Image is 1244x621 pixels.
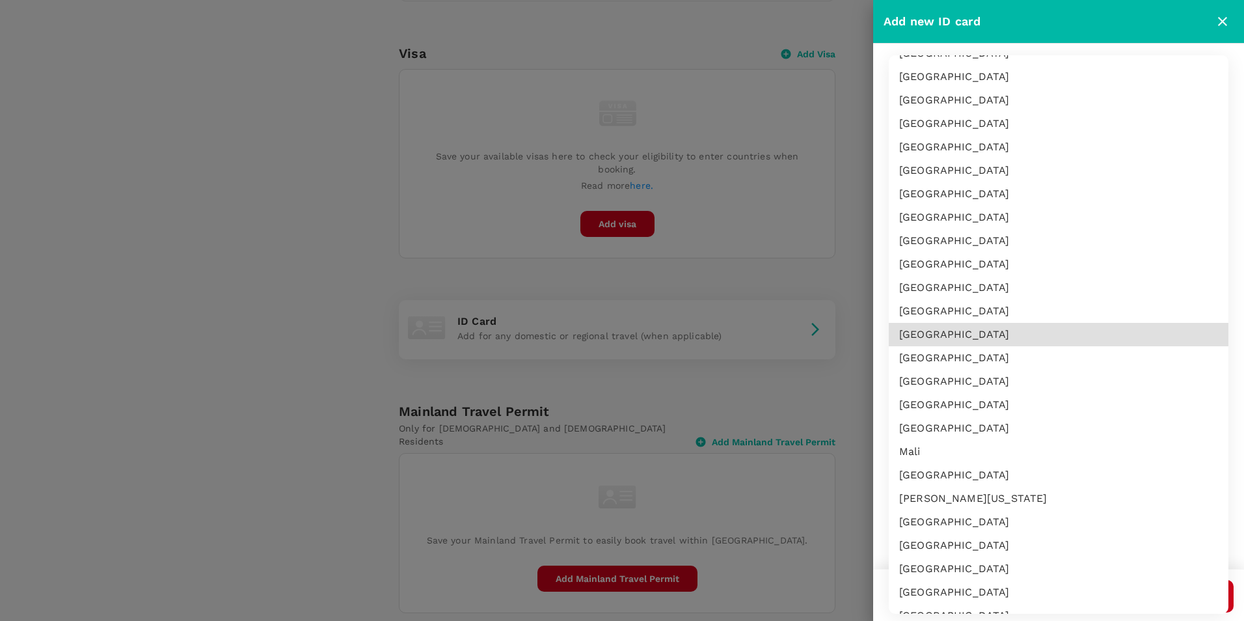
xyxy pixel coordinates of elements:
li: Mali [889,440,1228,463]
li: [PERSON_NAME][US_STATE] [889,487,1228,510]
li: [GEOGRAPHIC_DATA] [889,229,1228,253]
li: [GEOGRAPHIC_DATA] [889,276,1228,299]
li: [GEOGRAPHIC_DATA] [889,182,1228,206]
li: [GEOGRAPHIC_DATA] [889,463,1228,487]
li: [GEOGRAPHIC_DATA] [889,510,1228,534]
li: [GEOGRAPHIC_DATA] [889,253,1228,276]
li: [GEOGRAPHIC_DATA] [889,206,1228,229]
li: [GEOGRAPHIC_DATA] [889,323,1228,346]
li: [GEOGRAPHIC_DATA] [889,159,1228,182]
li: [GEOGRAPHIC_DATA] [889,299,1228,323]
li: [GEOGRAPHIC_DATA] [889,417,1228,440]
li: [GEOGRAPHIC_DATA] [889,370,1228,393]
li: [GEOGRAPHIC_DATA] [889,393,1228,417]
li: [GEOGRAPHIC_DATA] [889,346,1228,370]
li: [GEOGRAPHIC_DATA] [889,534,1228,557]
li: [GEOGRAPHIC_DATA] [889,65,1228,89]
li: [GEOGRAPHIC_DATA] [889,112,1228,135]
li: [GEOGRAPHIC_DATA] [889,557,1228,581]
li: [GEOGRAPHIC_DATA] [889,135,1228,159]
li: [GEOGRAPHIC_DATA] [889,89,1228,112]
li: [GEOGRAPHIC_DATA] [889,581,1228,604]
